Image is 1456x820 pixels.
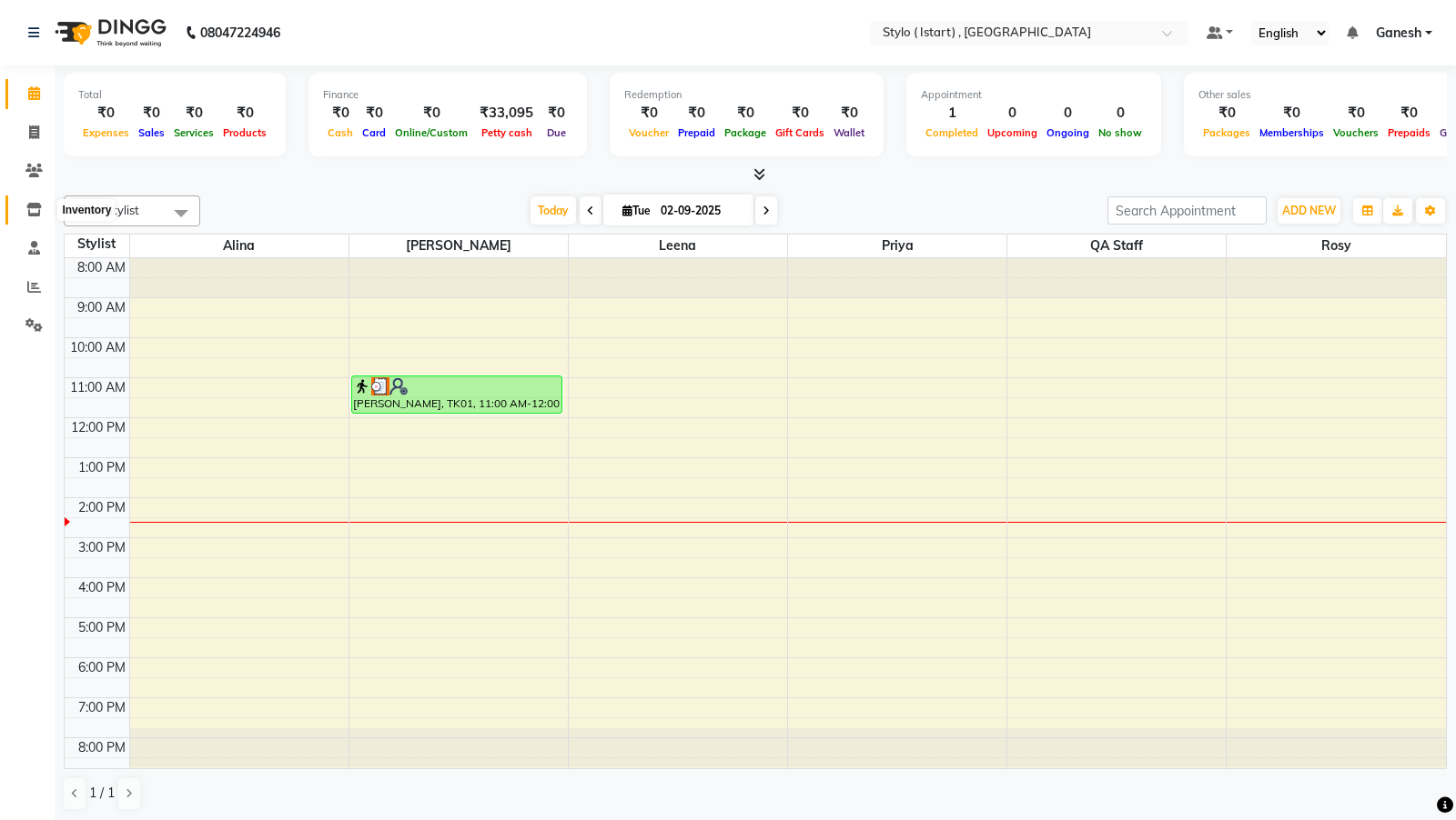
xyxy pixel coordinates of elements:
[1227,235,1446,257] span: Rosy
[477,126,537,139] span: Petty cash
[1278,198,1340,224] button: ADD NEW
[200,7,280,58] b: 08047224946
[1255,126,1329,139] span: Memberships
[75,738,129,757] div: 8:00 PM
[1042,103,1094,124] div: 0
[169,103,218,124] div: ₹0
[1198,103,1255,124] div: ₹0
[358,126,390,139] span: Card
[1329,126,1383,139] span: Vouchers
[921,103,983,124] div: 1
[1255,103,1329,124] div: ₹0
[75,618,129,637] div: 5:00 PM
[983,126,1042,139] span: Upcoming
[983,103,1042,124] div: 0
[1376,24,1421,43] span: Ganesh
[218,103,271,124] div: ₹0
[218,126,271,139] span: Products
[771,126,829,139] span: Gift Cards
[618,204,655,217] span: Tue
[771,103,829,124] div: ₹0
[1007,235,1226,257] span: QA Staff
[75,578,129,597] div: 4:00 PM
[788,235,1006,257] span: Priya
[352,376,561,413] div: [PERSON_NAME], TK01, 11:00 AM-12:00 PM, Hair Care - Upto Shoulder
[78,87,271,103] div: Total
[1107,196,1267,225] input: Search Appointment
[472,103,541,124] div: ₹33,095
[67,418,129,437] div: 12:00 PM
[89,784,115,803] span: 1 / 1
[1383,103,1435,124] div: ₹0
[75,538,129,557] div: 3:00 PM
[673,103,720,124] div: ₹0
[542,126,571,139] span: Due
[323,126,358,139] span: Cash
[1094,103,1147,124] div: 0
[358,103,390,124] div: ₹0
[66,378,129,397] div: 11:00 AM
[46,7,171,58] img: logo
[624,103,673,124] div: ₹0
[720,103,771,124] div: ₹0
[1383,126,1435,139] span: Prepaids
[134,103,169,124] div: ₹0
[569,235,787,257] span: Leena
[390,126,472,139] span: Online/Custom
[323,103,358,124] div: ₹0
[1042,126,1094,139] span: Ongoing
[1198,126,1255,139] span: Packages
[829,126,869,139] span: Wallet
[75,658,129,677] div: 6:00 PM
[349,235,568,257] span: [PERSON_NAME]
[921,126,983,139] span: Completed
[673,126,720,139] span: Prepaid
[130,235,349,257] span: Alina
[655,197,746,225] input: 2025-09-02
[921,87,1147,103] div: Appointment
[624,126,673,139] span: Voucher
[624,87,869,103] div: Redemption
[390,103,472,124] div: ₹0
[829,103,869,124] div: ₹0
[531,196,576,225] span: Today
[169,126,218,139] span: Services
[541,103,572,124] div: ₹0
[74,298,129,317] div: 9:00 AM
[78,126,134,139] span: Expenses
[75,498,129,517] div: 2:00 PM
[720,126,771,139] span: Package
[1282,204,1336,217] span: ADD NEW
[74,258,129,277] div: 8:00 AM
[66,338,129,357] div: 10:00 AM
[78,103,134,124] div: ₹0
[134,126,169,139] span: Sales
[1094,126,1147,139] span: No show
[75,458,129,477] div: 1:00 PM
[65,235,129,254] div: Stylist
[57,199,116,221] div: Inventory
[75,698,129,717] div: 7:00 PM
[1329,103,1383,124] div: ₹0
[323,87,572,103] div: Finance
